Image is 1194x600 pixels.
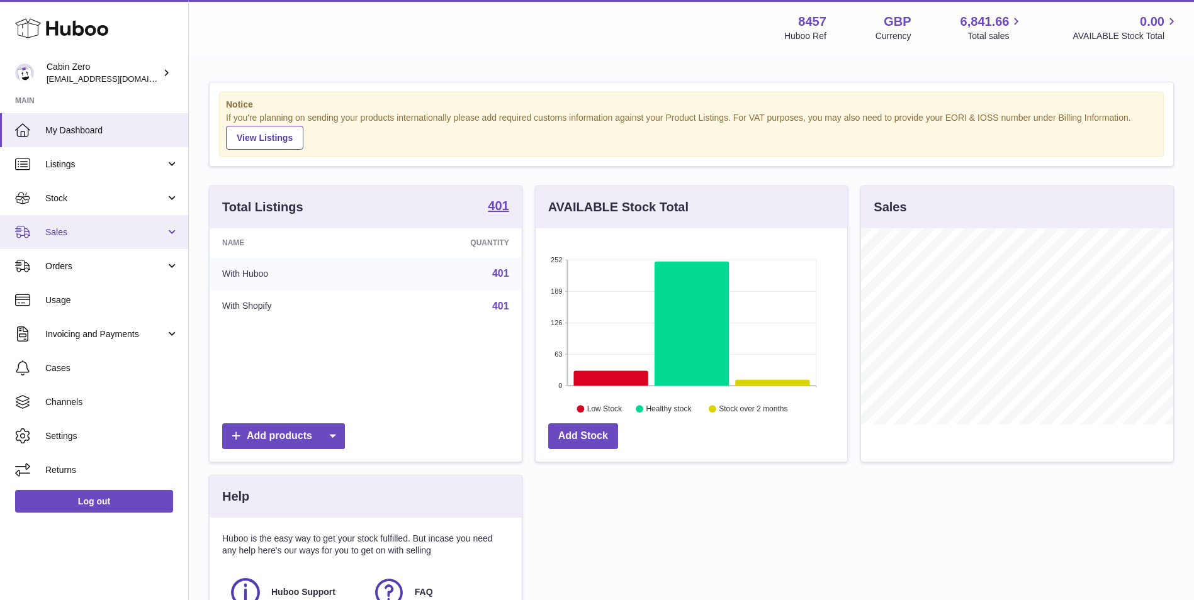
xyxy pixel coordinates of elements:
a: 0.00 AVAILABLE Stock Total [1073,13,1179,42]
text: 63 [555,350,562,358]
text: Stock over 2 months [719,404,787,413]
a: View Listings [226,126,303,150]
span: 6,841.66 [960,13,1010,30]
a: 6,841.66 Total sales [960,13,1024,42]
span: My Dashboard [45,125,179,136]
text: Low Stock [587,404,622,413]
text: 0 [558,382,562,389]
a: 401 [492,301,509,311]
a: Add products [222,423,345,449]
strong: Notice [226,99,1157,111]
td: With Shopify [210,290,378,323]
span: Returns [45,464,179,476]
h3: AVAILABLE Stock Total [548,199,689,216]
span: Total sales [967,30,1023,42]
th: Quantity [378,228,521,257]
a: Log out [15,490,173,513]
div: Huboo Ref [784,30,826,42]
span: Sales [45,226,166,238]
text: 126 [551,319,562,326]
p: Huboo is the easy way to get your stock fulfilled. But incase you need any help here's our ways f... [222,533,509,557]
span: Invoicing and Payments [45,328,166,340]
span: [EMAIL_ADDRESS][DOMAIN_NAME] [47,74,185,84]
span: Settings [45,430,179,442]
a: Add Stock [548,423,618,449]
span: Stock [45,192,166,204]
text: 189 [551,287,562,295]
div: If you're planning on sending your products internationally please add required customs informati... [226,112,1157,150]
div: Currency [876,30,911,42]
span: Channels [45,396,179,408]
span: Listings [45,158,166,170]
span: Cases [45,362,179,374]
h3: Help [222,488,249,505]
span: 0.00 [1140,13,1164,30]
span: Orders [45,260,166,272]
span: Usage [45,294,179,306]
h3: Sales [874,199,906,216]
a: 401 [492,268,509,279]
img: internalAdmin-8457@internal.huboo.com [15,64,34,82]
a: 401 [488,199,509,214]
strong: 401 [488,199,509,212]
text: Healthy stock [646,404,692,413]
span: Huboo Support [271,586,335,598]
span: FAQ [415,586,433,598]
strong: GBP [884,13,911,30]
span: AVAILABLE Stock Total [1073,30,1179,42]
h3: Total Listings [222,199,303,216]
th: Name [210,228,378,257]
strong: 8457 [798,13,826,30]
div: Cabin Zero [47,61,160,85]
td: With Huboo [210,257,378,290]
text: 252 [551,256,562,264]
